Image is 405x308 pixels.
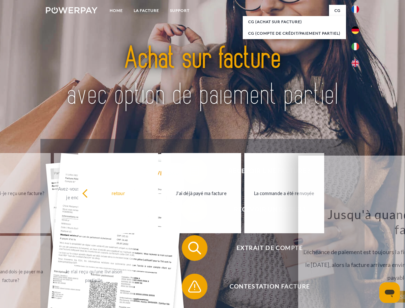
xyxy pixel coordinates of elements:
[58,184,130,202] div: Avez-vous reçu mes paiements, ai-je encore un solde ouvert?
[54,153,134,233] a: Avez-vous reçu mes paiements, ai-je encore un solde ouvert?
[329,5,346,16] a: CG
[182,235,349,261] button: Extrait de compte
[165,5,195,16] a: Support
[182,274,349,299] button: Contestation Facture
[128,5,165,16] a: LA FACTURE
[187,240,203,256] img: qb_search.svg
[351,59,359,67] img: en
[243,28,346,39] a: CG (Compte de crédit/paiement partiel)
[46,7,97,13] img: logo-powerpay-white.svg
[104,5,128,16] a: Home
[58,267,130,285] div: Je n'ai reçu qu'une livraison partielle
[243,16,346,28] a: CG (achat sur facture)
[82,189,154,197] div: retour
[191,274,348,299] span: Contestation Facture
[248,189,320,197] div: La commande a été renvoyée
[165,189,237,197] div: J'ai déjà payé ma facture
[191,235,348,261] span: Extrait de compte
[351,5,359,13] img: fr
[351,43,359,50] img: it
[187,278,203,295] img: qb_warning.svg
[379,282,400,303] iframe: Bouton de lancement de la fenêtre de messagerie
[351,26,359,34] img: de
[61,31,344,123] img: title-powerpay_fr.svg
